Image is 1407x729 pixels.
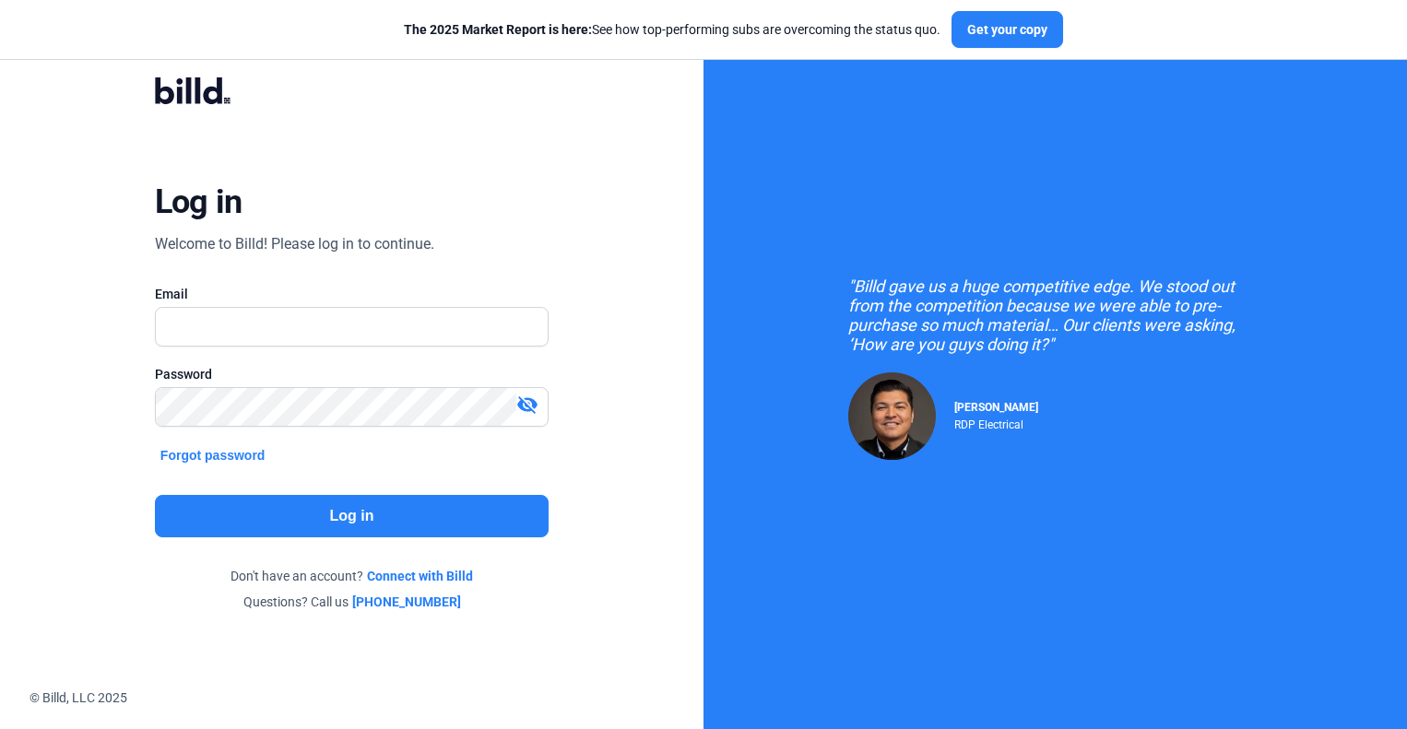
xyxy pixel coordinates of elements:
[848,276,1263,354] div: "Billd gave us a huge competitive edge. We stood out from the competition because we were able to...
[155,567,549,585] div: Don't have an account?
[954,414,1038,431] div: RDP Electrical
[954,401,1038,414] span: [PERSON_NAME]
[155,233,434,255] div: Welcome to Billd! Please log in to continue.
[352,593,461,611] a: [PHONE_NUMBER]
[516,394,538,416] mat-icon: visibility_off
[155,365,549,383] div: Password
[155,445,271,465] button: Forgot password
[404,22,592,37] span: The 2025 Market Report is here:
[155,495,549,537] button: Log in
[952,11,1063,48] button: Get your copy
[848,372,936,460] img: Raul Pacheco
[155,285,549,303] div: Email
[367,567,473,585] a: Connect with Billd
[155,182,242,222] div: Log in
[155,593,549,611] div: Questions? Call us
[404,20,940,39] div: See how top-performing subs are overcoming the status quo.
